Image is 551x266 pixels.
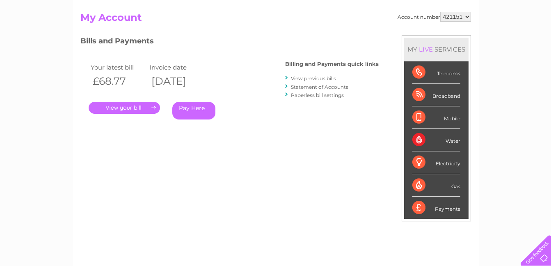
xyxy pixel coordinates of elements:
div: Electricity [412,151,460,174]
div: Clear Business is a trading name of Verastar Limited (registered in [GEOGRAPHIC_DATA] No. 3667643... [82,5,470,40]
img: logo.png [19,21,61,46]
a: Paperless bill settings [291,92,344,98]
td: Your latest bill [89,62,148,73]
div: Gas [412,174,460,197]
a: . [89,102,160,114]
a: Blog [480,35,492,41]
div: Account number [398,12,471,22]
div: Broadband [412,84,460,106]
div: Telecoms [412,61,460,84]
div: Water [412,129,460,151]
a: Energy [427,35,445,41]
a: Water [407,35,422,41]
div: LIVE [417,45,434,53]
th: [DATE] [147,73,206,90]
h3: Bills and Payments [80,35,379,50]
a: Telecoms [450,35,475,41]
h2: My Account [80,12,471,27]
a: Statement of Accounts [291,84,348,90]
th: £68.77 [89,73,148,90]
td: Invoice date [147,62,206,73]
div: MY SERVICES [404,38,469,61]
div: Mobile [412,106,460,129]
h4: Billing and Payments quick links [285,61,379,67]
a: Contact [496,35,517,41]
a: View previous bills [291,75,336,81]
a: 0333 014 3131 [396,4,453,14]
div: Payments [412,197,460,219]
a: Pay Here [172,102,215,119]
a: Log out [524,35,543,41]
